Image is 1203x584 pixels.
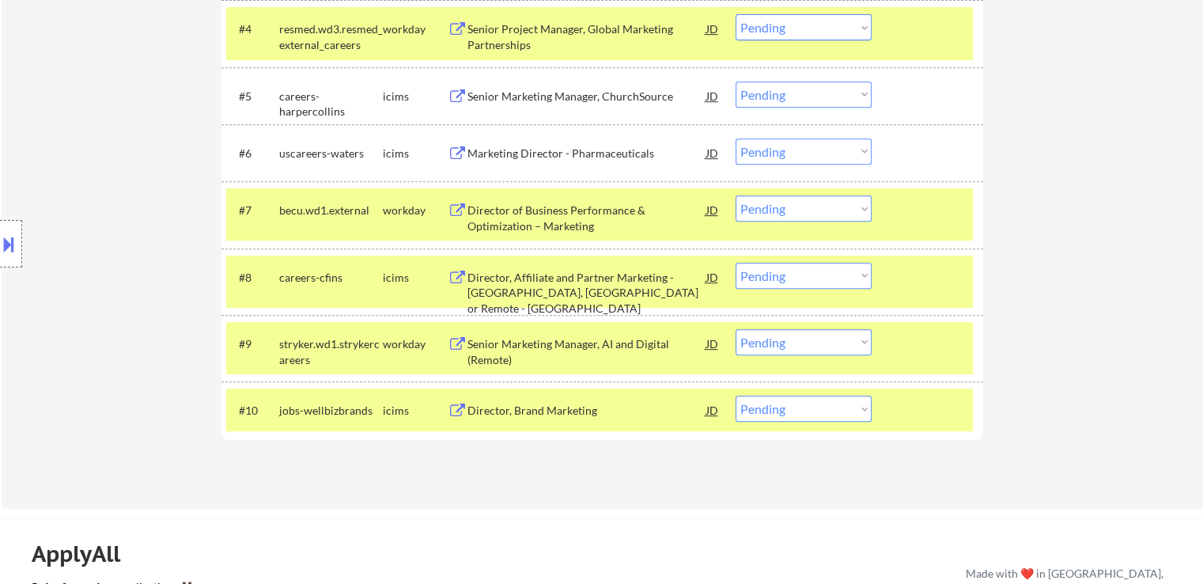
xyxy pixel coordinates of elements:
[279,270,383,286] div: careers-cfins
[239,21,267,37] div: #4
[239,403,267,419] div: #10
[705,329,721,358] div: JD
[383,203,448,218] div: workday
[279,336,383,367] div: stryker.wd1.strykercareers
[705,14,721,43] div: JD
[705,82,721,110] div: JD
[239,89,267,104] div: #5
[279,21,383,52] div: resmed.wd3.resmed_external_careers
[383,21,448,37] div: workday
[467,146,706,161] div: Marketing Director - Pharmaceuticals
[467,89,706,104] div: Senior Marketing Manager, ChurchSource
[705,195,721,224] div: JD
[467,270,706,317] div: Director, Affiliate and Partner Marketing - [GEOGRAPHIC_DATA], [GEOGRAPHIC_DATA] or Remote - [GEO...
[467,336,706,367] div: Senior Marketing Manager, AI and Digital (Remote)
[279,146,383,161] div: uscareers-waters
[705,263,721,291] div: JD
[383,146,448,161] div: icims
[279,203,383,218] div: becu.wd1.external
[279,403,383,419] div: jobs-wellbizbrands
[705,396,721,424] div: JD
[32,540,138,567] div: ApplyAll
[383,270,448,286] div: icims
[705,138,721,167] div: JD
[467,403,706,419] div: Director, Brand Marketing
[383,89,448,104] div: icims
[383,403,448,419] div: icims
[467,21,706,52] div: Senior Project Manager, Global Marketing Partnerships
[279,89,383,119] div: careers-harpercollins
[383,336,448,352] div: workday
[467,203,706,233] div: Director of Business Performance & Optimization – Marketing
